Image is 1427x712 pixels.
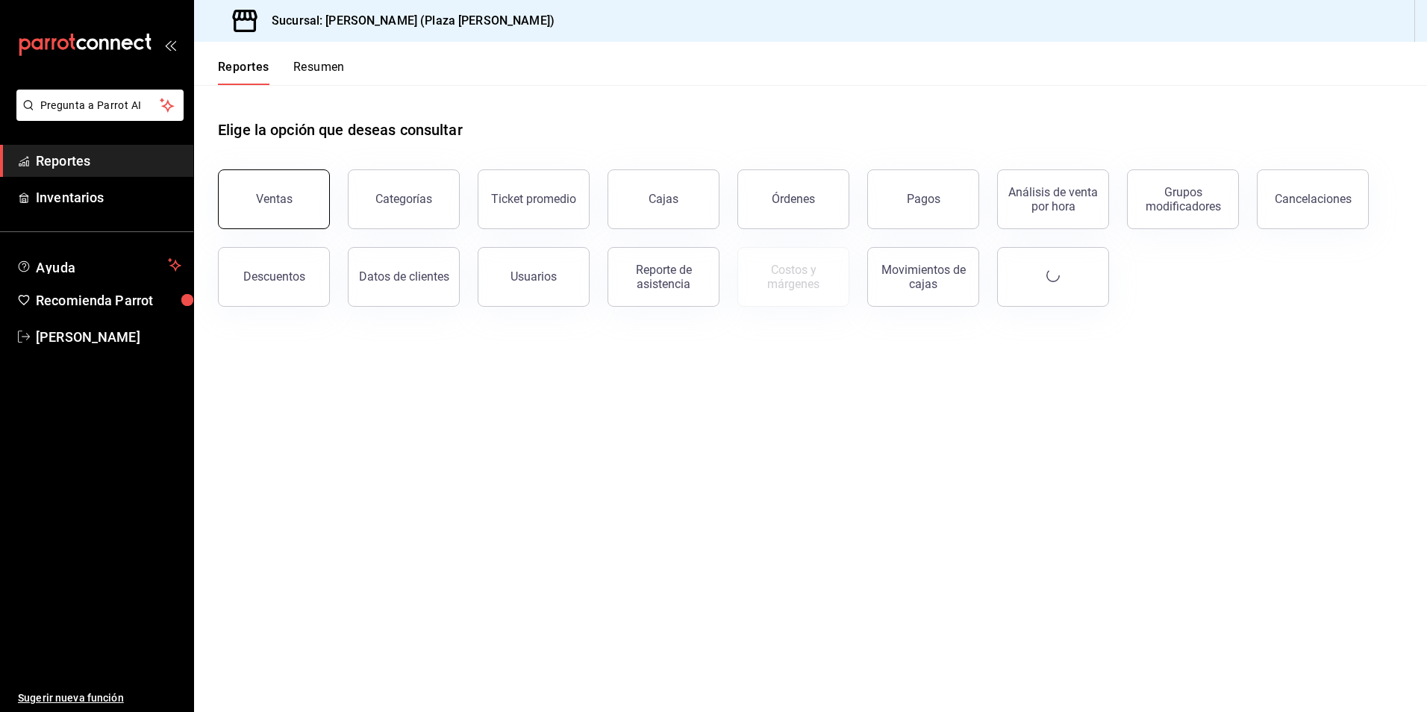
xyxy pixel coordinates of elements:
div: navigation tabs [218,60,345,85]
div: Reporte de asistencia [617,263,710,291]
button: Ventas [218,169,330,229]
div: Categorías [375,192,432,206]
button: Resumen [293,60,345,85]
button: Datos de clientes [348,247,460,307]
button: Grupos modificadores [1127,169,1239,229]
span: Inventarios [36,187,181,207]
button: Ticket promedio [478,169,590,229]
span: Pregunta a Parrot AI [40,98,160,113]
button: Reportes [218,60,269,85]
button: Usuarios [478,247,590,307]
span: Reportes [36,151,181,171]
div: Ticket promedio [491,192,576,206]
button: Análisis de venta por hora [997,169,1109,229]
div: Ventas [256,192,293,206]
div: Cajas [649,192,678,206]
button: Pagos [867,169,979,229]
a: Pregunta a Parrot AI [10,108,184,124]
div: Datos de clientes [359,269,449,284]
span: Ayuda [36,256,162,274]
h1: Elige la opción que deseas consultar [218,119,463,141]
span: Recomienda Parrot [36,290,181,310]
button: Categorías [348,169,460,229]
div: Análisis de venta por hora [1007,185,1099,213]
div: Cancelaciones [1275,192,1352,206]
div: Órdenes [772,192,815,206]
span: [PERSON_NAME] [36,327,181,347]
button: Reporte de asistencia [608,247,719,307]
div: Costos y márgenes [747,263,840,291]
div: Movimientos de cajas [877,263,969,291]
div: Pagos [907,192,940,206]
h3: Sucursal: [PERSON_NAME] (Plaza [PERSON_NAME]) [260,12,555,30]
div: Descuentos [243,269,305,284]
div: Grupos modificadores [1137,185,1229,213]
button: Descuentos [218,247,330,307]
button: Contrata inventarios para ver este reporte [737,247,849,307]
button: Pregunta a Parrot AI [16,90,184,121]
span: Sugerir nueva función [18,690,181,706]
button: Movimientos de cajas [867,247,979,307]
button: Órdenes [737,169,849,229]
button: open_drawer_menu [164,39,176,51]
div: Usuarios [510,269,557,284]
button: Cajas [608,169,719,229]
button: Cancelaciones [1257,169,1369,229]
